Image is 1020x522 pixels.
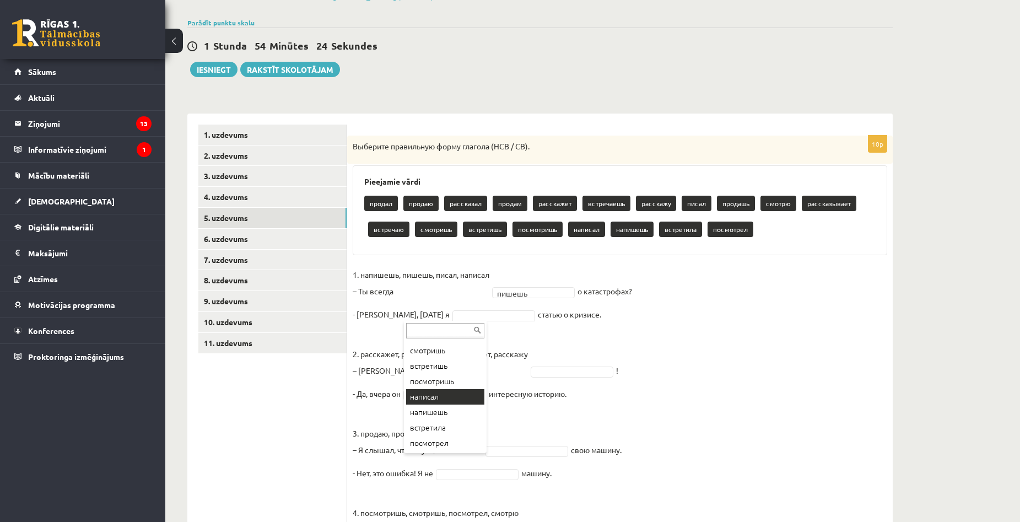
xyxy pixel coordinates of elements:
[406,405,484,420] div: напишешь
[406,374,484,389] div: посмотришь
[406,420,484,435] div: встретила
[406,358,484,374] div: встретишь
[406,389,484,405] div: написал
[406,343,484,358] div: смотришь
[406,435,484,451] div: посмотрел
